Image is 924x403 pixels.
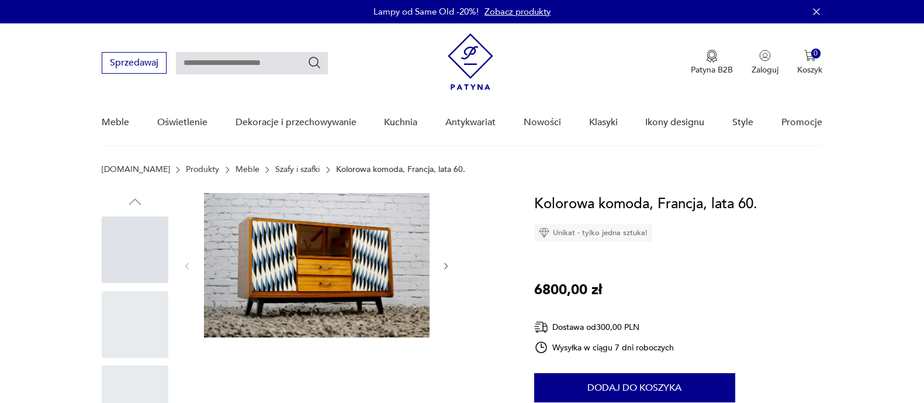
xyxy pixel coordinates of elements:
a: Produkty [186,165,219,174]
a: Antykwariat [445,100,496,145]
img: Ikona medalu [706,50,718,63]
h1: Kolorowa komoda, Francja, lata 60. [534,193,757,215]
img: Ikona dostawy [534,320,548,335]
div: 0 [811,49,821,58]
a: Kuchnia [384,100,417,145]
button: Dodaj do koszyka [534,373,735,402]
a: Meble [102,100,129,145]
p: Koszyk [797,64,822,75]
a: Szafy i szafki [275,165,320,174]
p: Kolorowa komoda, Francja, lata 60. [336,165,465,174]
button: 0Koszyk [797,50,822,75]
button: Sprzedawaj [102,52,167,74]
a: Dekoracje i przechowywanie [236,100,357,145]
a: Nowości [524,100,561,145]
button: Szukaj [307,56,321,70]
img: Patyna - sklep z meblami i dekoracjami vintage [448,33,493,90]
img: Zdjęcie produktu Kolorowa komoda, Francja, lata 60. [204,193,430,337]
a: [DOMAIN_NAME] [102,165,170,174]
img: Ikona diamentu [539,228,549,238]
p: 6800,00 zł [534,279,602,301]
a: Sprzedawaj [102,60,167,68]
button: Zaloguj [752,50,778,75]
button: Patyna B2B [691,50,733,75]
a: Oświetlenie [157,100,207,145]
a: Zobacz produkty [485,6,551,18]
div: Unikat - tylko jedna sztuka! [534,224,652,242]
a: Style [732,100,753,145]
a: Promocje [781,100,822,145]
a: Klasyki [589,100,618,145]
img: Ikonka użytkownika [759,50,771,61]
a: Meble [236,165,259,174]
div: Wysyłka w ciągu 7 dni roboczych [534,340,674,354]
p: Lampy od Same Old -20%! [373,6,479,18]
p: Patyna B2B [691,64,733,75]
div: Dostawa od 300,00 PLN [534,320,674,335]
p: Zaloguj [752,64,778,75]
img: Ikona koszyka [804,50,816,61]
a: Ikony designu [645,100,704,145]
a: Ikona medaluPatyna B2B [691,50,733,75]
